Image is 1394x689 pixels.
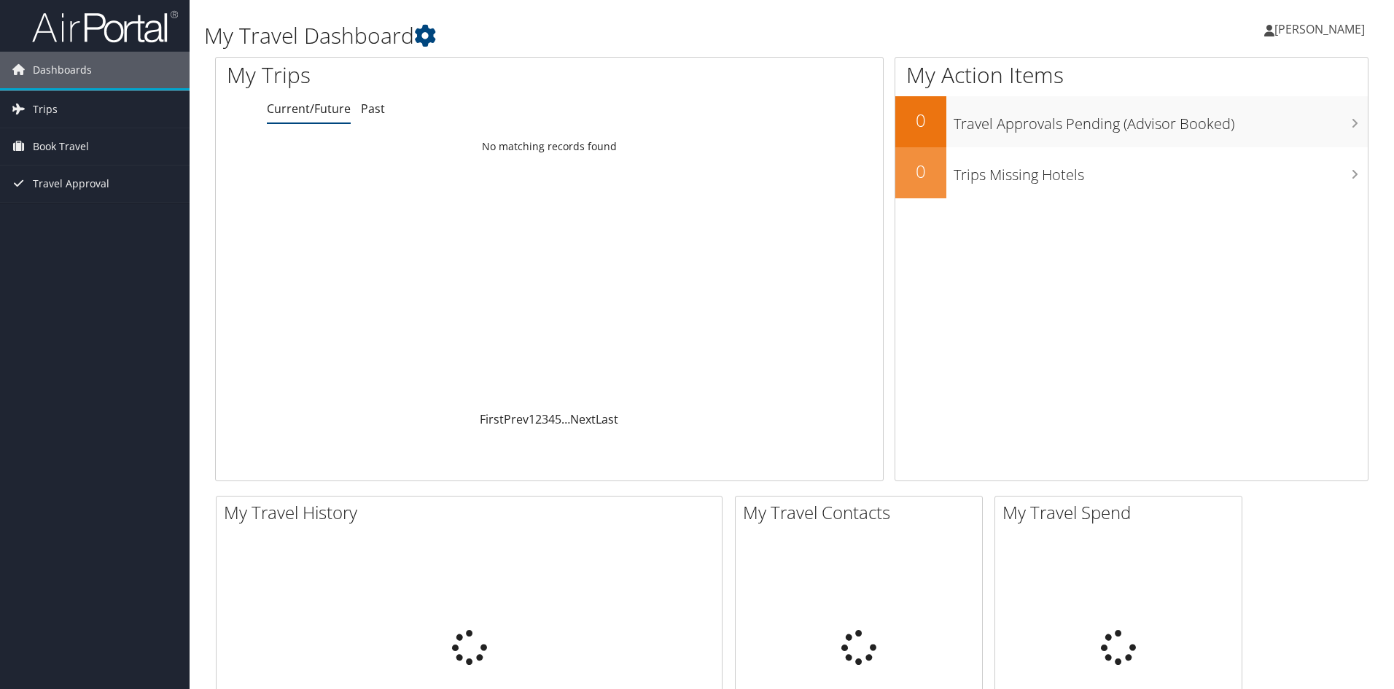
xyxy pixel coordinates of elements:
[33,52,92,88] span: Dashboards
[743,500,982,525] h2: My Travel Contacts
[535,411,542,427] a: 2
[561,411,570,427] span: …
[227,60,594,90] h1: My Trips
[542,411,548,427] a: 3
[555,411,561,427] a: 5
[267,101,351,117] a: Current/Future
[32,9,178,44] img: airportal-logo.png
[954,157,1368,185] h3: Trips Missing Hotels
[895,159,946,184] h2: 0
[224,500,722,525] h2: My Travel History
[596,411,618,427] a: Last
[480,411,504,427] a: First
[529,411,535,427] a: 1
[33,91,58,128] span: Trips
[895,147,1368,198] a: 0Trips Missing Hotels
[895,108,946,133] h2: 0
[1264,7,1379,51] a: [PERSON_NAME]
[361,101,385,117] a: Past
[570,411,596,427] a: Next
[216,133,883,160] td: No matching records found
[895,96,1368,147] a: 0Travel Approvals Pending (Advisor Booked)
[1002,500,1242,525] h2: My Travel Spend
[204,20,988,51] h1: My Travel Dashboard
[504,411,529,427] a: Prev
[1274,21,1365,37] span: [PERSON_NAME]
[548,411,555,427] a: 4
[954,106,1368,134] h3: Travel Approvals Pending (Advisor Booked)
[895,60,1368,90] h1: My Action Items
[33,166,109,202] span: Travel Approval
[33,128,89,165] span: Book Travel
